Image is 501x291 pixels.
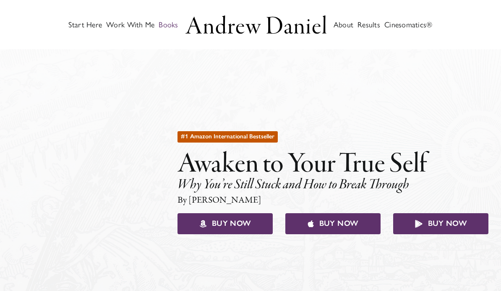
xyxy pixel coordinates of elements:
[334,2,353,48] a: About
[212,219,251,228] span: Buy Now
[357,21,380,29] span: Results
[177,213,273,234] a: Buy Now
[106,2,154,48] a: Work with Andrew in groups or private sessions
[357,2,380,48] a: Results
[106,21,154,29] span: Work With Me
[384,21,433,29] span: Cinesomatics®
[319,219,358,228] span: Buy Now
[177,147,488,182] h1: Awaken to Your True Self
[285,213,381,234] a: Buy Now
[334,21,353,29] span: About
[177,175,409,194] em: Why You’re Still Stuck and How to Break Through
[159,21,178,29] span: Books
[68,21,102,29] span: Start Here
[68,2,102,48] a: Start Here
[428,219,467,228] span: Buy Now
[183,13,329,36] img: Andrew Daniel Logo
[177,131,278,143] i: #1 Amazon International Bestseller
[393,213,488,234] a: Buy Now
[384,2,433,48] a: Cinesomatics®
[159,2,178,48] a: Discover books written by Andrew Daniel
[177,194,488,207] p: By [PERSON_NAME]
